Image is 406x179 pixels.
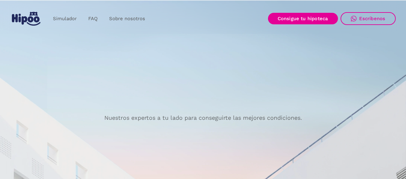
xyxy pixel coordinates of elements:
[104,115,302,120] p: Nuestros expertos a tu lado para conseguirte las mejores condiciones.
[359,16,385,21] div: Escríbenos
[11,9,42,28] a: home
[268,13,338,24] a: Consigue tu hipoteca
[103,12,151,25] a: Sobre nosotros
[341,12,396,25] a: Escríbenos
[47,12,82,25] a: Simulador
[82,12,103,25] a: FAQ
